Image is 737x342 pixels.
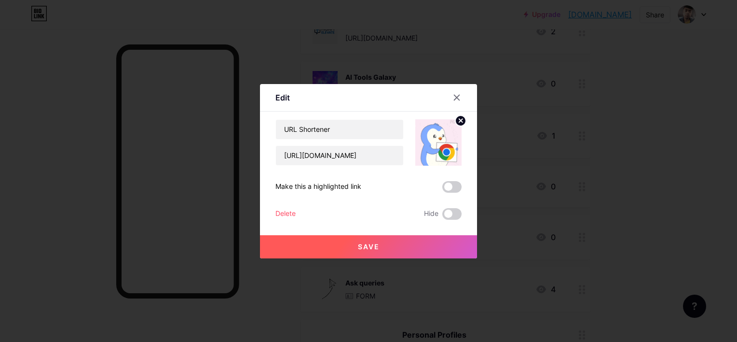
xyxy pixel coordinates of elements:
[275,92,290,103] div: Edit
[424,208,438,220] span: Hide
[275,181,361,193] div: Make this a highlighted link
[276,120,403,139] input: Title
[358,242,380,251] span: Save
[415,119,462,166] img: link_thumbnail
[276,146,403,165] input: URL
[260,235,477,258] button: Save
[275,208,296,220] div: Delete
